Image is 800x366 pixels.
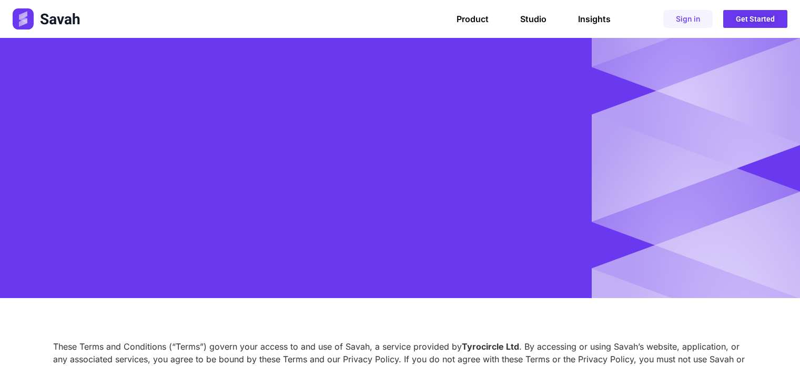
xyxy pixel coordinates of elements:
strong: Tyrocircle Ltd [462,341,519,352]
a: Product [457,14,489,24]
a: Insights [578,14,611,24]
a: Studio [520,14,546,24]
a: Get Started [723,10,787,28]
span: Get Started [736,15,775,23]
nav: Menu [457,14,611,24]
a: Sign in [663,10,713,28]
span: Sign in [676,15,700,23]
